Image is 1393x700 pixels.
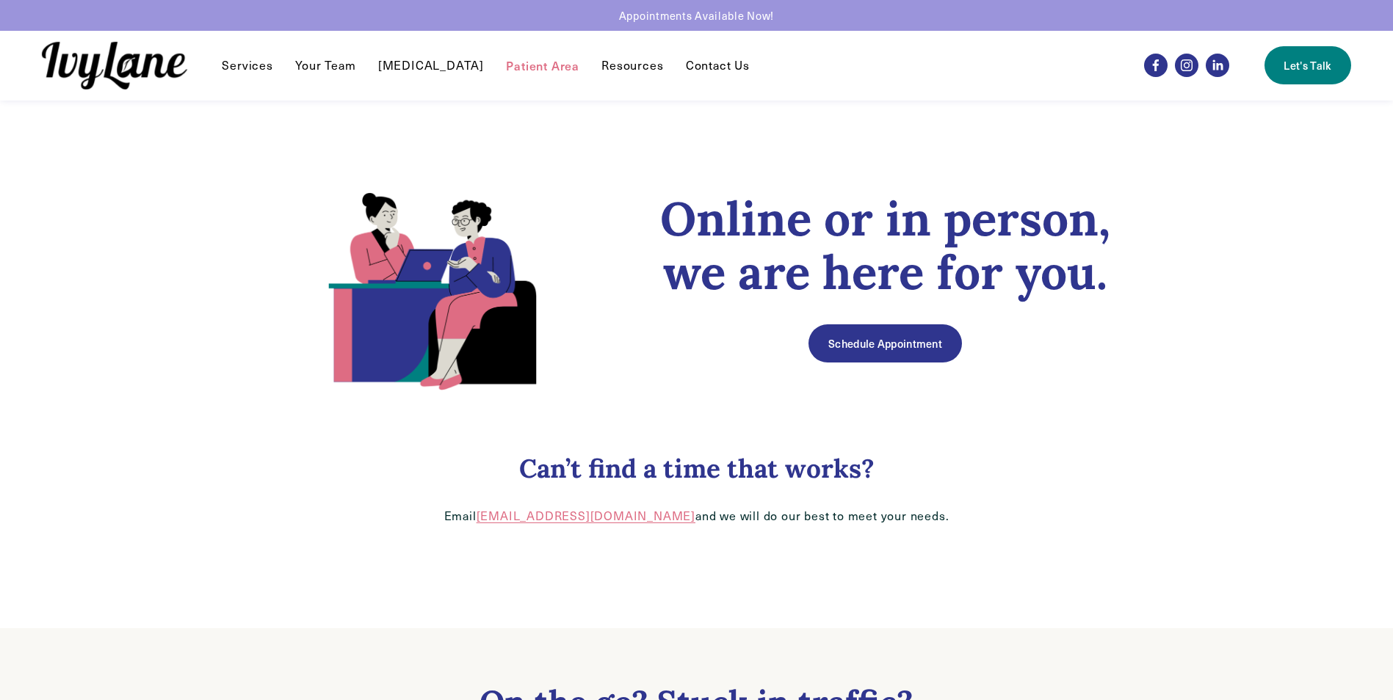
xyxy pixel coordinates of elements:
a: Your Team [295,56,355,74]
a: [EMAIL_ADDRESS][DOMAIN_NAME] [477,508,695,523]
a: LinkedIn [1206,54,1229,77]
a: folder dropdown [222,56,272,74]
h3: Can’t find a time that works? [256,453,1137,485]
span: Resources [601,58,663,73]
a: Schedule Appointment [808,324,961,362]
h1: Online or in person, we are here for you. [634,192,1137,299]
a: [MEDICAL_DATA] [378,56,484,74]
a: Contact Us [686,56,750,74]
a: Instagram [1175,54,1198,77]
a: Let's Talk [1264,46,1351,84]
p: Email and we will do our best to meet your needs. [256,508,1137,524]
img: Ivy Lane Counseling &mdash; Therapy that works for you [42,42,187,90]
span: Services [222,58,272,73]
a: Facebook [1144,54,1168,77]
a: Patient Area [506,56,579,74]
a: folder dropdown [601,56,663,74]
